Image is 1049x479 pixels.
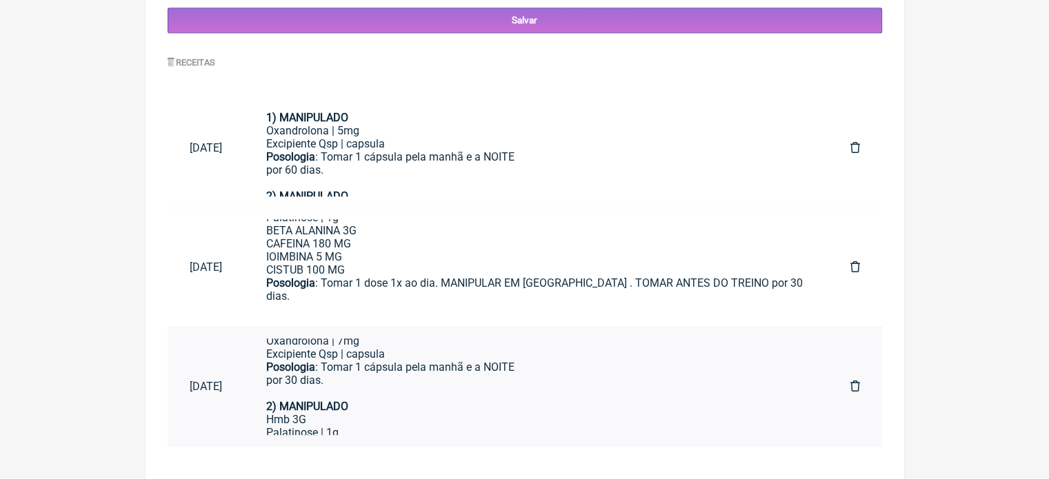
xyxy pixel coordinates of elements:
div: BETA ALANINA 3G CAFEINA 180 MG IOIMBINA 5 MG CISTUB 100 MG [266,224,806,276]
strong: 1) MANIPULADO [266,111,348,124]
a: [DATE] [168,130,244,165]
strong: Posologia [266,276,315,289]
div: Excipiente Qsp | capsula [266,137,806,150]
div: Excipiente Qsp | capsula [266,347,806,360]
div: : Tomar 1 cápsula pela manhã e a NOITE por 60 dias. [266,150,806,190]
div: : Tomar 1 cápsula pela manhã e a NOITE por 30 dias. [266,360,806,400]
div: Oxandrolona | 7mg [266,334,806,347]
input: Salvar [168,8,882,33]
a: 1) MANIPULADOOxandrolona | 5mgExcipiente Qsp | capsulaPosologia: Tomar 1 cápsula pela manhã e a N... [244,100,828,196]
div: Hmb 3G [266,413,806,426]
strong: Posologia [266,150,315,163]
strong: Posologia [266,360,315,374]
label: Receitas [168,57,216,68]
a: [DATE] [168,369,244,404]
div: Palatinose | 1g [266,426,806,439]
a: 1) MANIPULADOOxandrolona | 7mgExcipiente Qsp | capsulaPosologia: Tomar 1 cápsula pela manhã e a N... [244,338,828,435]
a: 1) MANIPULADOOxandrolona | 7mgExcipiente Qsp | capsulaPosologia: Tomar 1 cápsula pela manhã e a N... [244,219,828,316]
strong: 2) MANIPULADO [266,190,348,203]
a: [DATE] [168,249,244,285]
div: Oxandrolona | 5mg [266,124,806,137]
strong: 2) MANIPULADO [266,400,348,413]
div: : Tomar 1 dose 1x ao dia. MANIPULAR EM [GEOGRAPHIC_DATA] . TOMAR ANTES DO TREINO por 30 dias. [266,276,806,316]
